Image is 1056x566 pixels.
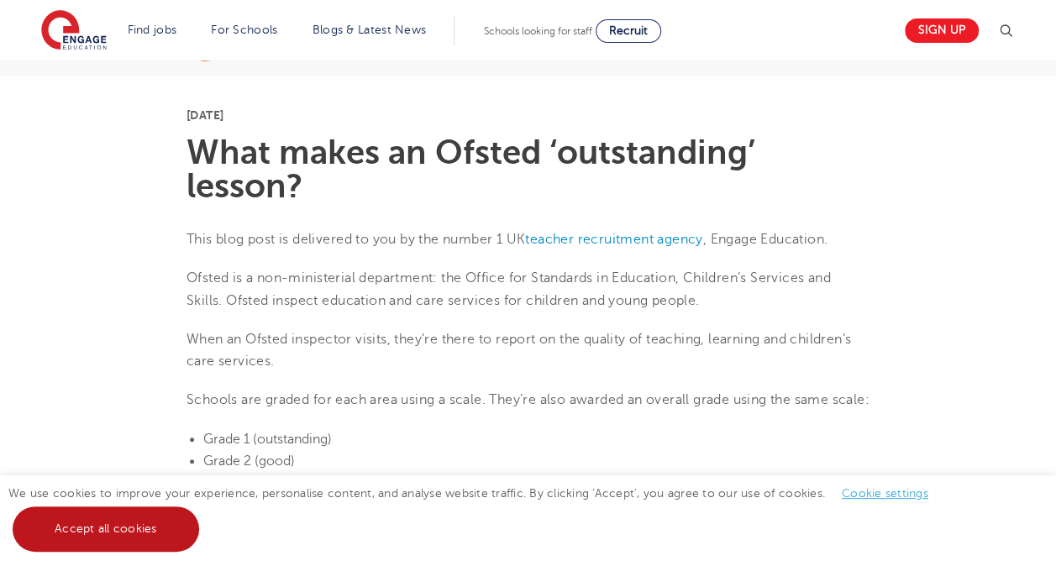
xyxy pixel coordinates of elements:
h1: What makes an Ofsted ‘outstanding’ lesson? [187,136,869,203]
span: When an Ofsted inspector visits, they’re there to report on the quality of teaching, learning and... [187,332,851,369]
img: Engage Education [41,10,107,52]
span: We use cookies to improve your experience, personalise content, and analyse website traffic. By c... [8,487,945,535]
a: Sign up [905,18,979,43]
span: This blog post is delivered to you by the number 1 UK , Engage Education. [187,232,827,247]
a: For Schools [211,24,277,36]
a: teacher recruitment agency [525,232,702,247]
a: Cookie settings [842,487,928,500]
a: Blogs & Latest News [313,24,427,36]
span: Recruit [609,24,648,37]
span: Ofsted is a non-ministerial department: the Office for Standards in Education, Children’s Service... [187,270,831,307]
p: [DATE] [187,109,869,121]
span: Schools looking for staff [484,25,592,37]
span: Schools are graded for each area using a scale. They’re also awarded an overall grade using the s... [187,392,869,407]
a: Accept all cookies [13,506,199,552]
span: Grade 2 (good) [203,453,295,469]
a: Find jobs [128,24,177,36]
a: Recruit [596,19,661,43]
span: Grade 1 (outstanding) [203,432,332,447]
